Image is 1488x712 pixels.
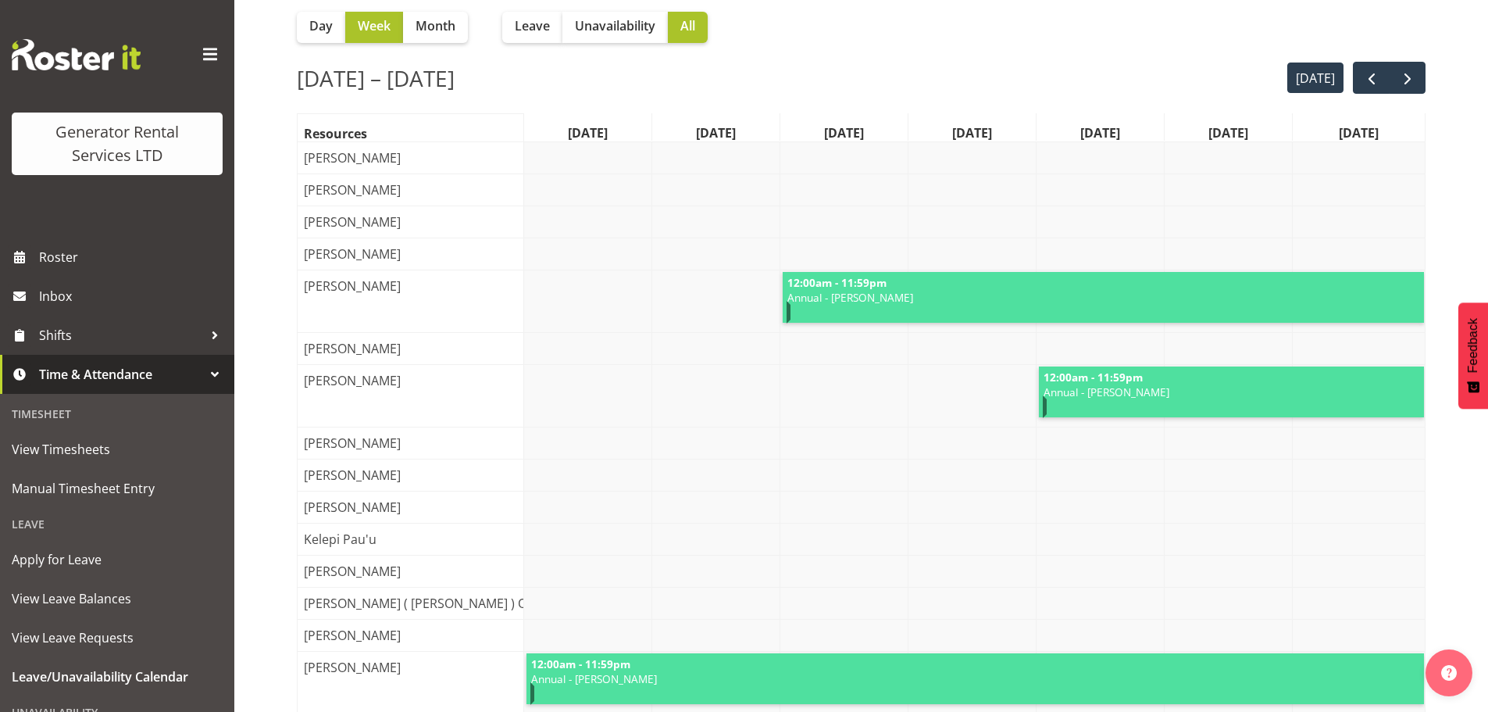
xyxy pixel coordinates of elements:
[416,16,455,35] span: Month
[1458,302,1488,409] button: Feedback - Show survey
[575,16,655,35] span: Unavailability
[1441,665,1457,681] img: help-xxl-2.png
[301,562,404,581] span: [PERSON_NAME]
[301,181,404,199] span: [PERSON_NAME]
[39,245,227,269] span: Roster
[4,657,230,696] a: Leave/Unavailability Calendar
[358,16,391,35] span: Week
[301,245,404,263] span: [PERSON_NAME]
[12,438,223,461] span: View Timesheets
[1466,318,1480,373] span: Feedback
[530,657,632,671] span: 12:00am - 11:59pm
[345,12,403,43] button: Week
[301,626,404,645] span: [PERSON_NAME]
[4,430,230,469] a: View Timesheets
[39,363,203,386] span: Time & Attendance
[301,148,404,167] span: [PERSON_NAME]
[4,398,230,430] div: Timesheet
[1077,123,1123,142] span: [DATE]
[297,12,345,43] button: Day
[4,618,230,657] a: View Leave Requests
[301,530,380,549] span: Kelepi Pau'u
[39,324,203,347] span: Shifts
[301,277,404,295] span: [PERSON_NAME]
[403,12,468,43] button: Month
[12,665,223,689] span: Leave/Unavailability Calendar
[515,16,550,35] span: Leave
[301,124,370,143] span: Resources
[693,123,739,142] span: [DATE]
[786,290,1424,305] span: Annual - [PERSON_NAME]
[1205,123,1251,142] span: [DATE]
[4,508,230,540] div: Leave
[4,540,230,579] a: Apply for Leave
[12,548,223,571] span: Apply for Leave
[1042,385,1424,399] span: Annual - [PERSON_NAME]
[301,466,404,485] span: [PERSON_NAME]
[949,123,995,142] span: [DATE]
[12,39,141,70] img: Rosterit website logo
[39,284,227,308] span: Inbox
[309,16,333,35] span: Day
[565,123,611,142] span: [DATE]
[1287,63,1344,93] button: [DATE]
[12,477,223,500] span: Manual Timesheet Entry
[562,12,668,43] button: Unavailability
[1336,123,1382,142] span: [DATE]
[680,16,695,35] span: All
[27,120,207,167] div: Generator Rental Services LTD
[786,275,888,290] span: 12:00am - 11:59pm
[4,469,230,508] a: Manual Timesheet Entry
[821,123,867,142] span: [DATE]
[301,594,595,613] span: [PERSON_NAME] ( [PERSON_NAME] ) Onwubuariri
[4,579,230,618] a: View Leave Balances
[502,12,562,43] button: Leave
[1353,62,1390,94] button: prev
[668,12,708,43] button: All
[1042,370,1144,385] span: 12:00am - 11:59pm
[301,658,404,677] span: [PERSON_NAME]
[1389,62,1426,94] button: next
[301,434,404,453] span: [PERSON_NAME]
[530,671,1424,686] span: Annual - [PERSON_NAME]
[301,498,404,517] span: [PERSON_NAME]
[301,339,404,358] span: [PERSON_NAME]
[297,62,455,95] h2: [DATE] – [DATE]
[301,213,404,231] span: [PERSON_NAME]
[301,371,404,390] span: [PERSON_NAME]
[12,626,223,649] span: View Leave Requests
[12,587,223,610] span: View Leave Balances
